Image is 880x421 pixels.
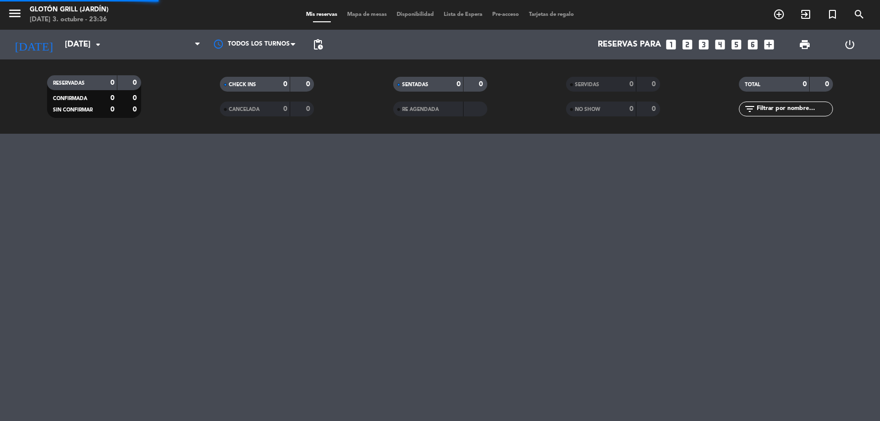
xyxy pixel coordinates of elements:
[229,107,259,112] span: CANCELADA
[392,12,439,17] span: Disponibilidad
[652,81,658,88] strong: 0
[730,38,743,51] i: looks_5
[283,105,287,112] strong: 0
[844,39,856,51] i: power_settings_new
[827,8,838,20] i: turned_in_not
[629,105,633,112] strong: 0
[665,38,677,51] i: looks_one
[283,81,287,88] strong: 0
[745,82,760,87] span: TOTAL
[53,107,93,112] span: SIN CONFIRMAR
[803,81,807,88] strong: 0
[53,96,87,101] span: CONFIRMADA
[7,6,22,24] button: menu
[697,38,710,51] i: looks_3
[30,5,108,15] div: Glotón Grill (Jardín)
[828,30,873,59] div: LOG OUT
[598,40,661,50] span: Reservas para
[681,38,694,51] i: looks_two
[110,79,114,86] strong: 0
[30,15,108,25] div: [DATE] 3. octubre - 23:36
[756,104,832,114] input: Filtrar por nombre...
[714,38,726,51] i: looks_4
[825,81,831,88] strong: 0
[402,82,428,87] span: SENTADAS
[229,82,256,87] span: CHECK INS
[524,12,579,17] span: Tarjetas de regalo
[53,81,85,86] span: RESERVADAS
[487,12,524,17] span: Pre-acceso
[133,79,139,86] strong: 0
[301,12,342,17] span: Mis reservas
[629,81,633,88] strong: 0
[133,106,139,113] strong: 0
[342,12,392,17] span: Mapa de mesas
[110,106,114,113] strong: 0
[773,8,785,20] i: add_circle_outline
[744,103,756,115] i: filter_list
[7,34,60,55] i: [DATE]
[306,105,312,112] strong: 0
[312,39,324,51] span: pending_actions
[457,81,461,88] strong: 0
[575,107,600,112] span: NO SHOW
[439,12,487,17] span: Lista de Espera
[800,8,812,20] i: exit_to_app
[133,95,139,102] strong: 0
[306,81,312,88] strong: 0
[575,82,599,87] span: SERVIDAS
[652,105,658,112] strong: 0
[92,39,104,51] i: arrow_drop_down
[763,38,776,51] i: add_box
[746,38,759,51] i: looks_6
[402,107,439,112] span: RE AGENDADA
[110,95,114,102] strong: 0
[853,8,865,20] i: search
[479,81,485,88] strong: 0
[7,6,22,21] i: menu
[799,39,811,51] span: print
